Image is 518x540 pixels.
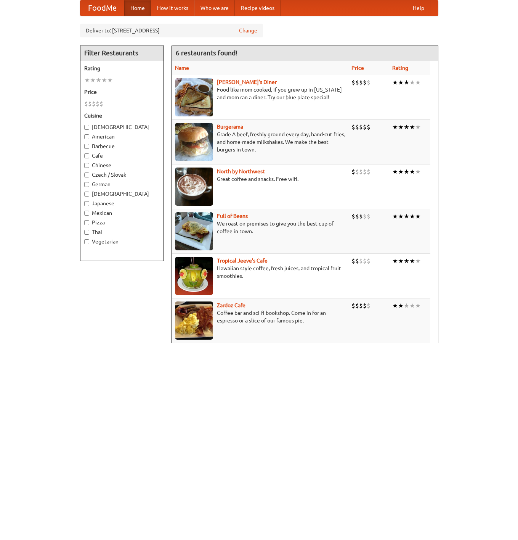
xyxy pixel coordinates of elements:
[404,78,409,87] li: ★
[355,257,359,265] li: $
[175,309,345,324] p: Coffee bar and sci-fi bookshop. Come in for an espresso or a slice of our famous pie.
[415,301,421,310] li: ★
[175,78,213,116] img: sallys.jpg
[151,0,194,16] a: How it works
[367,78,370,87] li: $
[355,78,359,87] li: $
[175,264,345,280] p: Hawaiian style coffee, fresh juices, and tropical fruit smoothies.
[363,168,367,176] li: $
[84,152,160,160] label: Cafe
[415,78,421,87] li: ★
[392,65,408,71] a: Rating
[84,172,89,177] input: Czech / Slovak
[99,100,103,108] li: $
[175,168,213,206] img: north.jpg
[84,219,160,226] label: Pizza
[355,212,359,221] li: $
[175,257,213,295] img: jeeves.jpg
[367,257,370,265] li: $
[175,86,345,101] p: Food like mom cooked, if you grew up in [US_STATE] and mom ran a diner. Try our blue plate special!
[363,301,367,310] li: $
[367,301,370,310] li: $
[351,257,355,265] li: $
[217,124,243,130] a: Burgerama
[398,168,404,176] li: ★
[84,182,89,187] input: German
[239,27,257,34] a: Change
[392,301,398,310] li: ★
[415,212,421,221] li: ★
[175,131,345,153] p: Grade A beef, freshly ground every day, hand-cut fries, and home-made milkshakes. We make the bes...
[217,302,245,308] a: Zardoz Cafe
[84,192,89,197] input: [DEMOGRAPHIC_DATA]
[359,257,363,265] li: $
[175,175,345,183] p: Great coffee and snacks. Free wifi.
[409,78,415,87] li: ★
[398,78,404,87] li: ★
[175,220,345,235] p: We roast on premises to give you the best cup of coffee in town.
[398,257,404,265] li: ★
[84,238,160,245] label: Vegetarian
[409,212,415,221] li: ★
[398,123,404,131] li: ★
[355,168,359,176] li: $
[392,78,398,87] li: ★
[235,0,281,16] a: Recipe videos
[217,168,265,174] a: North by Northwest
[84,201,89,206] input: Japanese
[363,78,367,87] li: $
[359,301,363,310] li: $
[217,258,268,264] a: Tropical Jeeve's Cafe
[84,181,160,188] label: German
[84,100,88,108] li: $
[84,163,89,168] input: Chinese
[367,212,370,221] li: $
[404,212,409,221] li: ★
[351,301,355,310] li: $
[359,212,363,221] li: $
[84,230,89,235] input: Thai
[407,0,430,16] a: Help
[84,200,160,207] label: Japanese
[175,212,213,250] img: beans.jpg
[415,168,421,176] li: ★
[217,79,277,85] a: [PERSON_NAME]'s Diner
[351,78,355,87] li: $
[409,257,415,265] li: ★
[392,123,398,131] li: ★
[84,171,160,179] label: Czech / Slovak
[415,257,421,265] li: ★
[392,257,398,265] li: ★
[392,168,398,176] li: ★
[217,213,248,219] a: Full of Beans
[355,301,359,310] li: $
[355,123,359,131] li: $
[84,161,160,169] label: Chinese
[359,123,363,131] li: $
[176,49,237,56] ng-pluralize: 6 restaurants found!
[404,168,409,176] li: ★
[363,257,367,265] li: $
[84,220,89,225] input: Pizza
[84,144,89,149] input: Barbecue
[409,301,415,310] li: ★
[80,24,263,37] div: Deliver to: [STREET_ADDRESS]
[351,212,355,221] li: $
[96,76,101,84] li: ★
[359,168,363,176] li: $
[398,212,404,221] li: ★
[84,64,160,72] h5: Rating
[84,133,160,140] label: American
[84,142,160,150] label: Barbecue
[124,0,151,16] a: Home
[84,239,89,244] input: Vegetarian
[367,123,370,131] li: $
[84,153,89,158] input: Cafe
[415,123,421,131] li: ★
[84,209,160,217] label: Mexican
[92,100,96,108] li: $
